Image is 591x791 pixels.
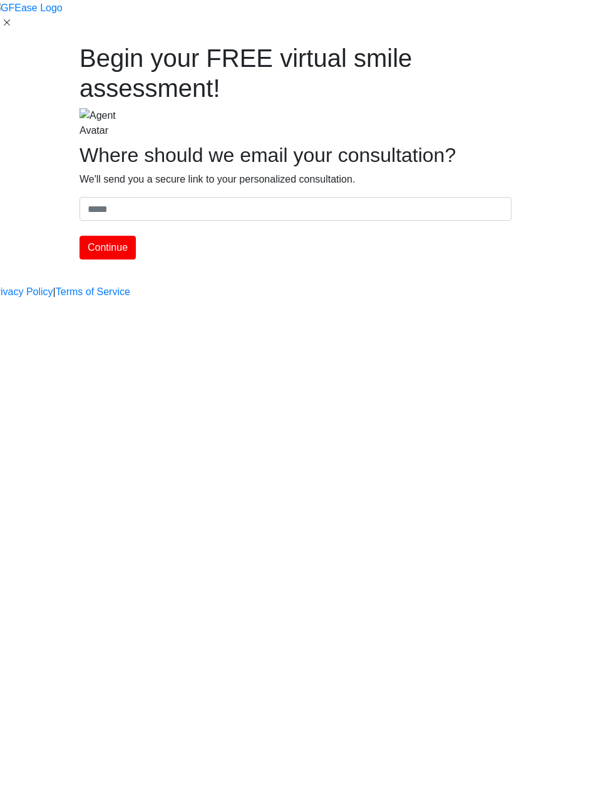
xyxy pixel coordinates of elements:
[80,43,511,103] h1: Begin your FREE virtual smile assessment!
[80,143,511,167] h2: Where should we email your consultation?
[80,172,511,187] p: We'll send you a secure link to your personalized consultation.
[56,285,130,300] a: Terms of Service
[53,285,56,300] a: |
[80,108,136,138] img: Agent Avatar
[80,236,136,259] button: Continue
